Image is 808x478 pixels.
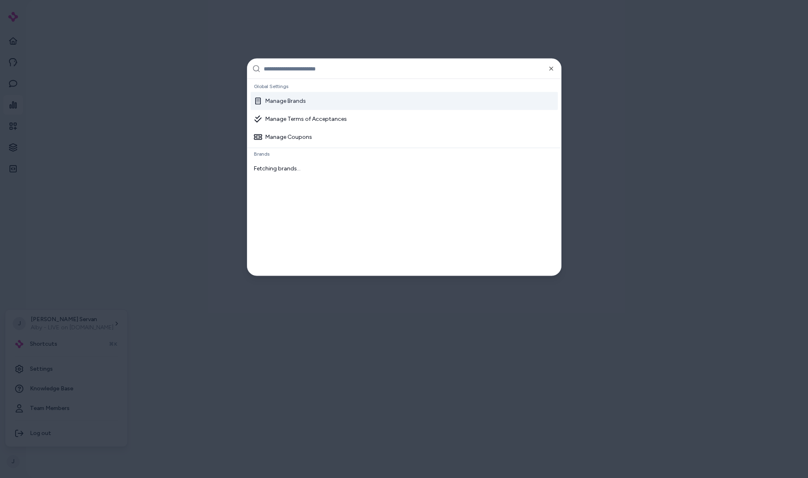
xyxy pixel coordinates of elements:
div: Manage Brands [254,97,306,105]
div: Fetching brands... [251,160,558,178]
div: Suggestions [247,79,561,276]
div: Manage Coupons [254,133,312,141]
div: Manage Terms of Acceptances [254,115,347,123]
div: Global Settings [251,81,558,92]
div: Brands [251,148,558,160]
